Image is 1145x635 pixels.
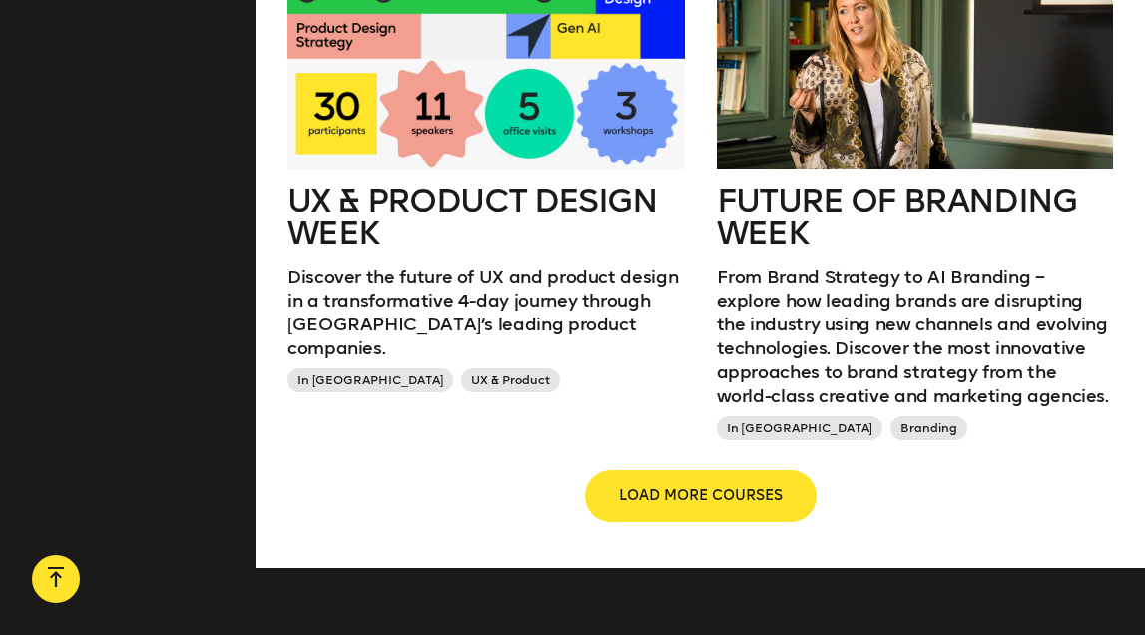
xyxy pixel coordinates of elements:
[287,185,685,249] h2: UX & Product Design Week
[619,486,783,506] span: LOAD MORE COURSES
[717,185,1114,249] h2: Future of branding week
[287,265,685,360] p: Discover the future of UX and product design in a transformative 4-day journey through [GEOGRAPHI...
[890,416,967,440] span: Branding
[717,265,1114,408] p: From Brand Strategy to AI Branding – explore how leading brands are disrupting the industry using...
[461,368,560,392] span: UX & Product
[287,368,453,392] span: In [GEOGRAPHIC_DATA]
[587,472,815,520] button: LOAD MORE COURSES
[717,416,882,440] span: In [GEOGRAPHIC_DATA]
